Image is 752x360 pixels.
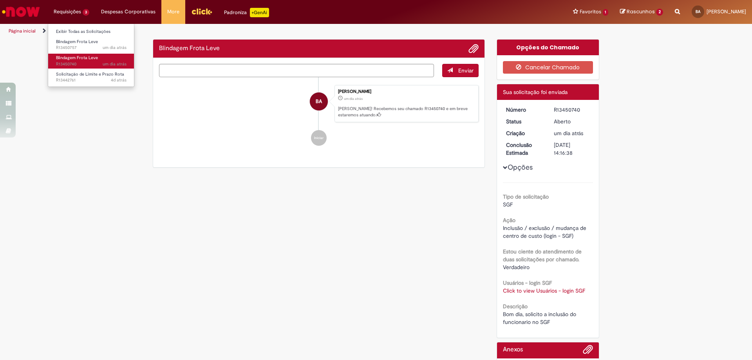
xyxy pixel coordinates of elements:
[48,24,134,87] ul: Requisições
[554,130,583,137] time: 27/08/2025 08:31:54
[656,9,663,16] span: 2
[56,39,98,45] span: Blindagem Frota Leve
[503,346,523,353] h2: Anexos
[103,61,127,67] span: um dia atrás
[503,264,530,271] span: Verdadeiro
[191,5,212,17] img: click_logo_yellow_360x200.png
[500,129,548,137] dt: Criação
[159,45,220,52] h2: Blindagem Frota Leve Histórico de tíquete
[48,27,134,36] a: Exibir Todas as Solicitações
[56,55,98,61] span: Blindagem Frota Leve
[56,45,127,51] span: R13450757
[111,77,127,83] span: 4d atrás
[442,64,479,77] button: Enviar
[497,40,599,55] div: Opções do Chamado
[554,130,583,137] span: um dia atrás
[707,8,746,15] span: [PERSON_NAME]
[344,96,363,101] time: 27/08/2025 08:31:54
[338,89,474,94] div: [PERSON_NAME]
[554,141,590,157] div: [DATE] 14:16:38
[167,8,179,16] span: More
[48,38,134,52] a: Aberto R13450757 : Blindagem Frota Leve
[503,303,528,310] b: Descrição
[503,217,515,224] b: Ação
[56,61,127,67] span: R13450740
[503,193,549,200] b: Tipo de solicitação
[1,4,41,20] img: ServiceNow
[583,344,593,358] button: Adicionar anexos
[500,141,548,157] dt: Conclusão Estimada
[503,224,588,239] span: Inclusão / exclusão / mudança de centro de custo (login - SGF)
[159,85,479,123] li: Brenda Komeso Alves
[56,71,124,77] span: Solicitação de Limite e Prazo Rota
[503,201,513,208] span: SGF
[56,77,127,83] span: R13442761
[310,92,328,110] div: Brenda Komeso Alves
[503,61,593,74] button: Cancelar Chamado
[500,118,548,125] dt: Status
[458,67,474,74] span: Enviar
[554,106,590,114] div: R13450740
[503,287,585,294] a: Click to view Usuários - login SGF
[250,8,269,17] p: +GenAi
[503,279,552,286] b: Usuários - login SGF
[603,9,609,16] span: 1
[338,106,474,118] p: [PERSON_NAME]! Recebemos seu chamado R13450740 e em breve estaremos atuando.
[48,70,134,85] a: Aberto R13442761 : Solicitação de Limite e Prazo Rota
[500,106,548,114] dt: Número
[503,248,582,263] b: Estou ciente do atendimento de duas solicitações por chamado.
[83,9,89,16] span: 3
[9,28,36,34] a: Página inicial
[48,54,134,68] a: Aberto R13450740 : Blindagem Frota Leve
[316,92,322,111] span: BA
[620,8,663,16] a: Rascunhos
[6,24,495,38] ul: Trilhas de página
[503,311,578,326] span: Bom dia, solicito a inclusão do funcionario no SGF
[580,8,601,16] span: Favoritos
[554,129,590,137] div: 27/08/2025 08:31:54
[101,8,155,16] span: Despesas Corporativas
[103,45,127,51] span: um dia atrás
[344,96,363,101] span: um dia atrás
[503,89,568,96] span: Sua solicitação foi enviada
[627,8,655,15] span: Rascunhos
[54,8,81,16] span: Requisições
[159,77,479,154] ul: Histórico de tíquete
[468,43,479,54] button: Adicionar anexos
[696,9,700,14] span: BA
[111,77,127,83] time: 25/08/2025 08:33:33
[554,118,590,125] div: Aberto
[224,8,269,17] div: Padroniza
